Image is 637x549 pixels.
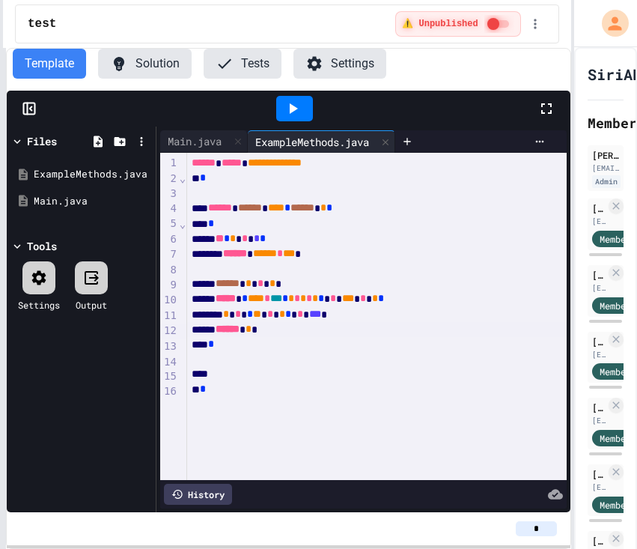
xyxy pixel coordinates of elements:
[179,218,186,230] span: Fold line
[160,293,179,309] div: 10
[160,130,248,153] div: Main.java
[600,299,631,312] span: Member
[160,324,179,339] div: 12
[28,15,56,33] span: test
[34,194,150,209] div: Main.java
[592,401,606,414] div: [PERSON_NAME]
[592,216,606,227] div: [EMAIL_ADDRESS][DOMAIN_NAME]
[160,216,179,232] div: 5
[592,282,606,294] div: [EMAIL_ADDRESS][DOMAIN_NAME]
[18,298,60,312] div: Settings
[293,49,386,79] button: Settings
[204,49,281,79] button: Tests
[160,201,179,217] div: 4
[600,365,631,378] span: Member
[395,11,520,37] div: ⚠️ Students cannot see this content! Click the toggle to publish it and make it visible to your c...
[27,133,57,149] div: Files
[160,384,179,400] div: 16
[592,268,606,282] div: [PERSON_NAME]
[160,278,179,294] div: 9
[248,134,377,150] div: ExampleMethods.java
[160,232,179,248] div: 6
[160,156,179,172] div: 1
[600,232,631,246] span: Member
[586,6,633,40] div: My Account
[160,186,179,201] div: 3
[402,18,478,30] span: ⚠️ Unpublished
[592,201,606,215] div: [PERSON_NAME]
[164,484,232,505] div: History
[592,148,619,162] div: [PERSON_NAME]
[592,163,619,174] div: [EMAIL_ADDRESS][DOMAIN_NAME]
[98,49,192,79] button: Solution
[160,339,179,355] div: 13
[513,424,622,488] iframe: chat widget
[592,335,606,348] div: [PERSON_NAME]
[160,247,179,263] div: 7
[160,263,179,278] div: 8
[592,415,606,426] div: [EMAIL_ADDRESS][DOMAIN_NAME]
[160,172,179,187] div: 2
[27,238,57,254] div: Tools
[592,349,606,360] div: [EMAIL_ADDRESS][DOMAIN_NAME]
[34,167,150,182] div: ExampleMethods.java
[160,133,229,149] div: Main.java
[160,309,179,324] div: 11
[592,175,621,188] div: Admin
[13,49,86,79] button: Template
[160,369,179,384] div: 15
[76,298,107,312] div: Output
[179,172,186,184] span: Fold line
[592,534,606,548] div: [PERSON_NAME]
[248,130,395,153] div: ExampleMethods.java
[574,489,622,534] iframe: chat widget
[160,355,179,370] div: 14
